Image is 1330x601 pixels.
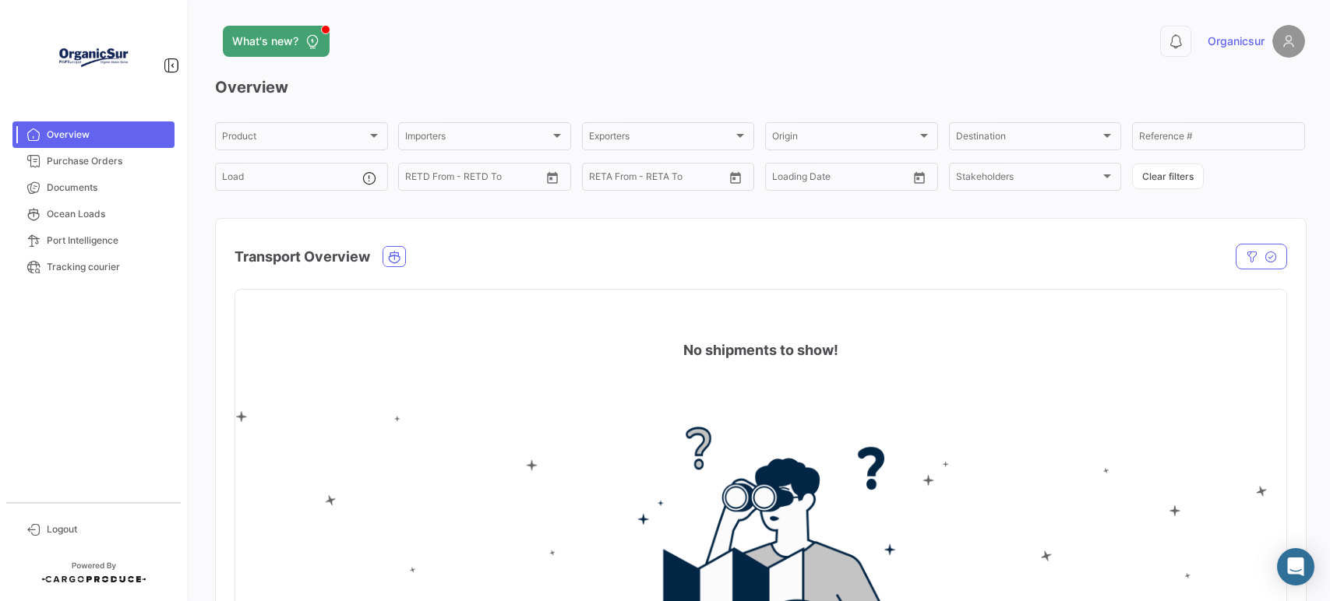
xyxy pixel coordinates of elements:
[405,133,550,144] span: Importers
[232,33,298,49] span: What's new?
[683,339,838,361] h4: No shipments to show!
[589,174,611,185] input: From
[1277,548,1314,585] div: Abrir Intercom Messenger
[47,181,168,195] span: Documents
[589,133,734,144] span: Exporters
[12,227,175,254] a: Port Intelligence
[438,174,503,185] input: To
[222,133,367,144] span: Product
[541,166,564,189] button: Open calendar
[805,174,870,185] input: To
[908,166,931,189] button: Open calendar
[405,174,427,185] input: From
[12,201,175,227] a: Ocean Loads
[47,207,168,221] span: Ocean Loads
[772,133,917,144] span: Origin
[47,154,168,168] span: Purchase Orders
[1272,25,1305,58] img: placeholder-user.png
[724,166,747,189] button: Open calendar
[956,174,1101,185] span: Stakeholders
[47,234,168,248] span: Port Intelligence
[1132,163,1204,189] button: Clear filters
[383,247,405,266] button: Ocean
[235,246,370,268] h4: Transport Overview
[622,174,686,185] input: To
[1208,33,1265,49] span: Organicsur
[956,133,1101,144] span: Destination
[772,174,794,185] input: From
[12,254,175,280] a: Tracking courier
[12,174,175,201] a: Documents
[55,19,132,97] img: Logo+OrganicSur.png
[47,522,168,536] span: Logout
[215,76,1305,98] h3: Overview
[47,260,168,274] span: Tracking courier
[12,121,175,148] a: Overview
[223,26,330,57] button: What's new?
[12,148,175,174] a: Purchase Orders
[47,128,168,142] span: Overview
